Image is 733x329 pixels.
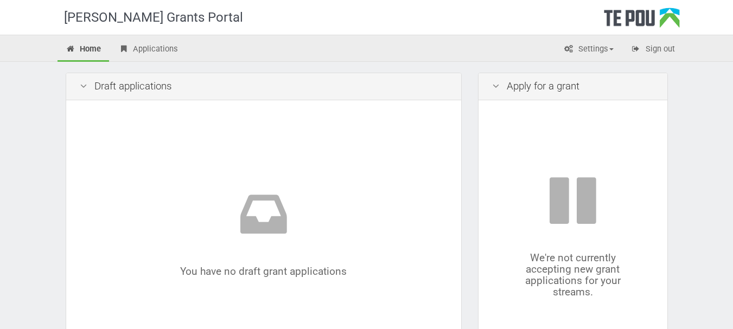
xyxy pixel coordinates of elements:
div: You have no draft grant applications [112,187,415,277]
a: Applications [110,38,186,62]
a: Settings [556,38,622,62]
div: Apply for a grant [479,73,667,100]
div: Te Pou Logo [604,8,680,35]
a: Sign out [623,38,683,62]
div: Draft applications [66,73,461,100]
div: We're not currently accepting new grant applications for your streams. [511,173,635,298]
a: Home [58,38,110,62]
